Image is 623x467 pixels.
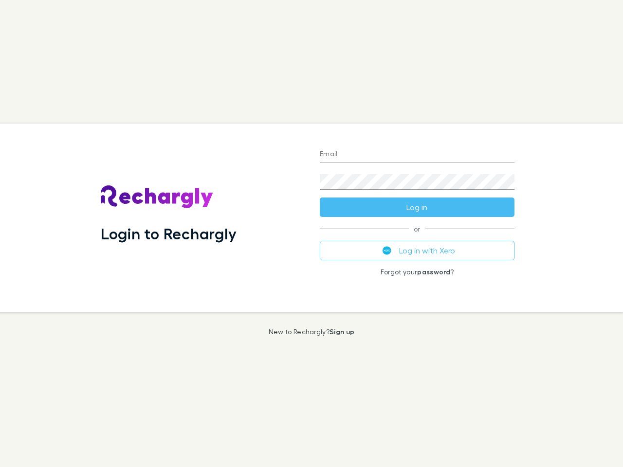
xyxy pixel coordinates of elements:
p: Forgot your ? [320,268,514,276]
img: Rechargly's Logo [101,185,214,209]
p: New to Rechargly? [269,328,355,336]
img: Xero's logo [383,246,391,255]
button: Log in [320,198,514,217]
a: password [417,268,450,276]
button: Log in with Xero [320,241,514,260]
a: Sign up [330,327,354,336]
h1: Login to Rechargly [101,224,237,243]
